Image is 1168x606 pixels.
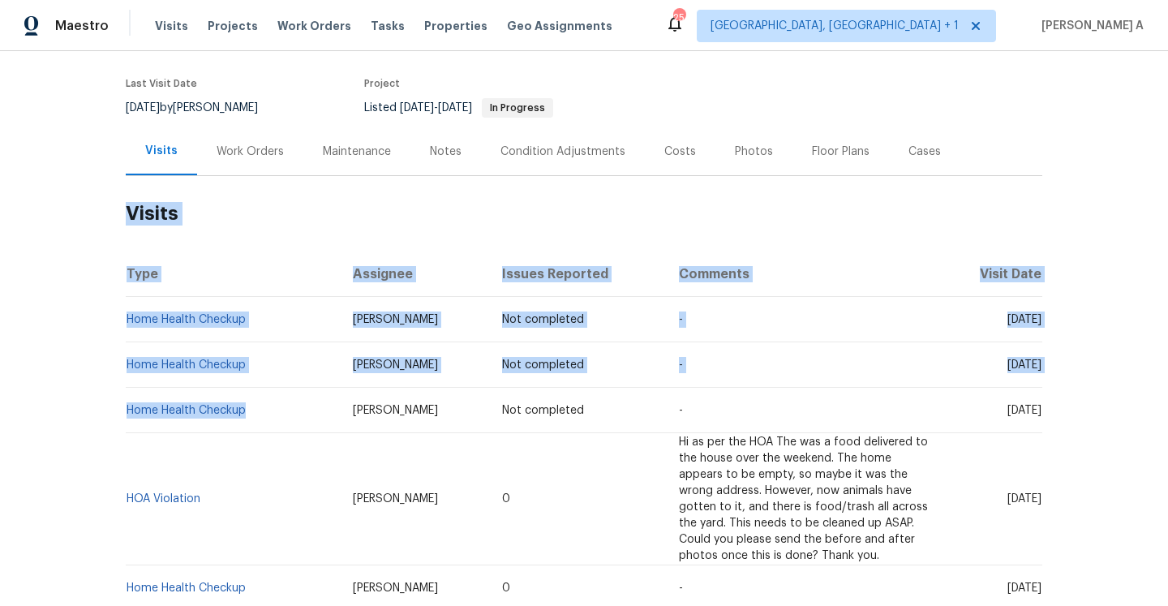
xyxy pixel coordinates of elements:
span: Tasks [371,20,405,32]
a: Home Health Checkup [127,405,246,416]
span: [PERSON_NAME] [353,359,438,371]
span: [DATE] [1007,582,1041,594]
div: Cases [908,144,941,160]
span: Not completed [502,314,584,325]
span: [DATE] [438,102,472,114]
span: Geo Assignments [507,18,612,34]
span: 0 [502,582,510,594]
th: Type [126,251,340,297]
span: [DATE] [400,102,434,114]
span: Work Orders [277,18,351,34]
span: [DATE] [126,102,160,114]
span: Maestro [55,18,109,34]
span: Not completed [502,359,584,371]
a: Home Health Checkup [127,314,246,325]
a: Home Health Checkup [127,582,246,594]
th: Assignee [340,251,489,297]
div: Photos [735,144,773,160]
div: 25 [673,10,685,26]
span: - [679,314,683,325]
span: Listed [364,102,553,114]
span: 0 [502,493,510,505]
div: Condition Adjustments [500,144,625,160]
span: Hi as per the HOA The was a food delivered to the house over the weekend. The home appears to be ... [679,436,928,561]
span: Project [364,79,400,88]
span: Not completed [502,405,584,416]
a: Home Health Checkup [127,359,246,371]
h2: Visits [126,176,1042,251]
div: Floor Plans [812,144,870,160]
span: Visits [155,18,188,34]
span: [DATE] [1007,405,1041,416]
div: Visits [145,143,178,159]
span: Last Visit Date [126,79,197,88]
span: - [679,582,683,594]
span: - [400,102,472,114]
span: [DATE] [1007,359,1041,371]
span: [PERSON_NAME] [353,405,438,416]
span: [PERSON_NAME] A [1035,18,1144,34]
a: HOA Violation [127,493,200,505]
span: Projects [208,18,258,34]
span: [DATE] [1007,493,1041,505]
span: Properties [424,18,487,34]
span: [PERSON_NAME] [353,493,438,505]
span: - [679,359,683,371]
div: Notes [430,144,462,160]
th: Comments [666,251,941,297]
span: - [679,405,683,416]
div: Work Orders [217,144,284,160]
div: by [PERSON_NAME] [126,98,277,118]
div: Maintenance [323,144,391,160]
th: Visit Date [941,251,1042,297]
th: Issues Reported [489,251,667,297]
span: [GEOGRAPHIC_DATA], [GEOGRAPHIC_DATA] + 1 [711,18,959,34]
div: Costs [664,144,696,160]
span: In Progress [483,103,552,113]
span: [PERSON_NAME] [353,582,438,594]
span: [PERSON_NAME] [353,314,438,325]
span: [DATE] [1007,314,1041,325]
